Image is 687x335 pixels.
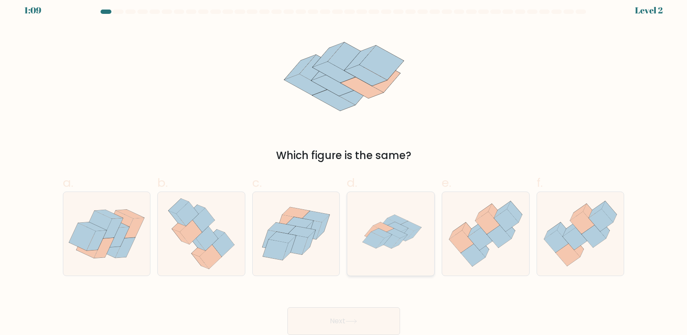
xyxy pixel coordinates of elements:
span: c. [252,174,262,191]
span: d. [347,174,357,191]
div: Level 2 [635,4,663,17]
div: Which figure is the same? [68,148,619,163]
div: 1:09 [24,4,41,17]
span: e. [442,174,451,191]
span: a. [63,174,73,191]
span: b. [157,174,168,191]
span: f. [537,174,543,191]
button: Next [287,307,400,335]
